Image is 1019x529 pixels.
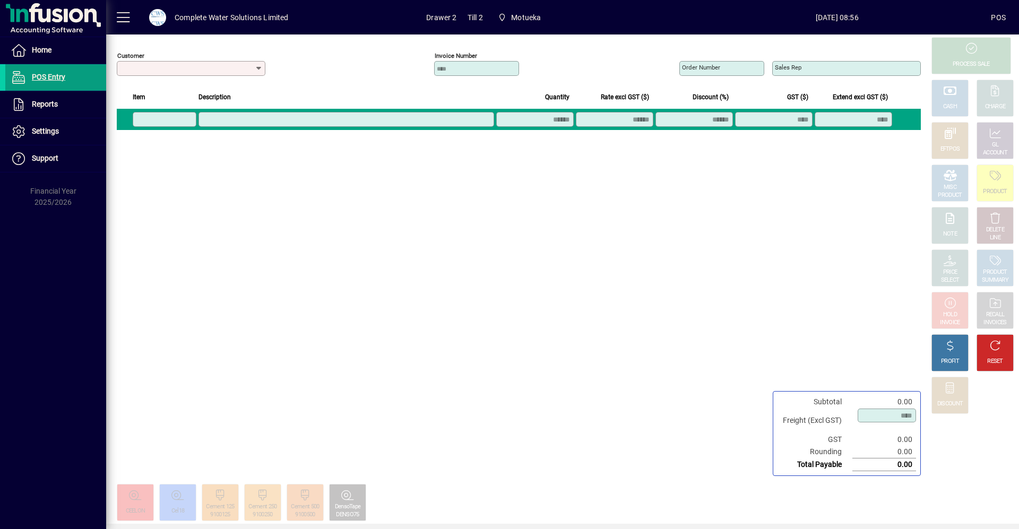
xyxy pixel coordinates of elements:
span: Reports [32,100,58,108]
div: 9100250 [253,511,272,519]
div: SUMMARY [982,276,1008,284]
span: Quantity [545,91,569,103]
div: PROFIT [941,358,959,366]
mat-label: Invoice number [435,52,477,59]
div: PRODUCT [983,268,1007,276]
div: PROCESS SALE [953,60,990,68]
div: CEELON [126,507,145,515]
span: Support [32,154,58,162]
div: Complete Water Solutions Limited [175,9,289,26]
div: GL [992,141,999,149]
mat-label: Order number [682,64,720,71]
div: DENSO75 [336,511,359,519]
div: EFTPOS [940,145,960,153]
div: Cement 250 [248,503,277,511]
td: 0.00 [852,446,916,458]
div: RESET [987,358,1003,366]
div: PRICE [943,268,957,276]
span: Till 2 [468,9,483,26]
div: LINE [990,234,1000,242]
td: Rounding [778,446,852,458]
mat-label: Customer [117,52,144,59]
td: 0.00 [852,396,916,408]
div: MISC [944,184,956,192]
span: Discount (%) [693,91,729,103]
td: Total Payable [778,458,852,471]
div: CHARGE [985,103,1006,111]
div: DISCOUNT [937,400,963,408]
div: INVOICES [983,319,1006,327]
div: INVOICE [940,319,960,327]
div: 9100125 [210,511,230,519]
button: Profile [141,8,175,27]
div: HOLD [943,311,957,319]
td: 0.00 [852,458,916,471]
div: 9100500 [295,511,315,519]
a: Reports [5,91,106,118]
span: GST ($) [787,91,808,103]
td: GST [778,433,852,446]
div: Cement 500 [291,503,319,511]
td: Freight (Excl GST) [778,408,852,433]
span: Extend excl GST ($) [833,91,888,103]
a: Home [5,37,106,64]
td: 0.00 [852,433,916,446]
span: POS Entry [32,73,65,81]
mat-label: Sales rep [775,64,801,71]
div: RECALL [986,311,1005,319]
span: Home [32,46,51,54]
div: DELETE [986,226,1004,234]
a: Support [5,145,106,172]
div: SELECT [941,276,960,284]
td: Subtotal [778,396,852,408]
span: Motueka [494,8,546,27]
span: Rate excl GST ($) [601,91,649,103]
a: Settings [5,118,106,145]
div: ACCOUNT [983,149,1007,157]
span: Motueka [511,9,541,26]
div: PRODUCT [938,192,962,200]
div: CASH [943,103,957,111]
span: Item [133,91,145,103]
span: [DATE] 08:56 [683,9,991,26]
div: POS [991,9,1006,26]
span: Description [198,91,231,103]
div: Cel18 [171,507,185,515]
span: Settings [32,127,59,135]
span: Drawer 2 [426,9,456,26]
div: NOTE [943,230,957,238]
div: PRODUCT [983,188,1007,196]
div: DensoTape [335,503,361,511]
div: Cement 125 [206,503,234,511]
